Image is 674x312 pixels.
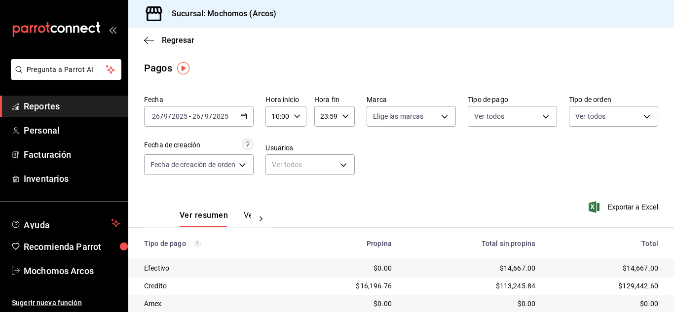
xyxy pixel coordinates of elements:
[160,112,163,120] span: /
[575,111,605,121] span: Ver todos
[151,112,160,120] input: --
[144,281,286,291] div: Credito
[163,112,168,120] input: --
[177,62,189,74] img: Tooltip marker
[11,59,121,80] button: Pregunta a Parrot AI
[265,154,355,175] div: Ver todos
[24,172,120,185] span: Inventarios
[144,140,200,150] div: Fecha de creación
[24,217,107,229] span: Ayuda
[301,263,392,273] div: $0.00
[24,240,120,253] span: Recomienda Parrot
[408,263,535,273] div: $14,667.00
[474,111,504,121] span: Ver todos
[162,35,194,45] span: Regresar
[109,26,116,34] button: open_drawer_menu
[551,240,658,247] div: Total
[164,8,276,20] h3: Sucursal: Mochomos (Arcos)
[192,112,201,120] input: --
[194,240,201,247] svg: Los pagos realizados con Pay y otras terminales son montos brutos.
[24,100,120,113] span: Reportes
[569,96,658,103] label: Tipo de orden
[180,210,228,227] button: Ver resumen
[265,144,355,151] label: Usuarios
[301,240,392,247] div: Propina
[551,299,658,309] div: $0.00
[7,71,121,82] a: Pregunta a Parrot AI
[408,240,535,247] div: Total sin propina
[244,210,281,227] button: Ver pagos
[314,96,355,103] label: Hora fin
[408,281,535,291] div: $113,245.84
[24,264,120,277] span: Mochomos Arcos
[265,96,306,103] label: Hora inicio
[301,281,392,291] div: $16,196.76
[144,263,286,273] div: Efectivo
[150,160,235,170] span: Fecha de creación de orden
[144,299,286,309] div: Amex
[144,35,194,45] button: Regresar
[212,112,229,120] input: ----
[144,61,172,75] div: Pagos
[24,124,120,137] span: Personal
[171,112,188,120] input: ----
[408,299,535,309] div: $0.00
[204,112,209,120] input: --
[373,111,423,121] span: Elige las marcas
[201,112,204,120] span: /
[144,240,286,247] div: Tipo de pago
[591,201,658,213] button: Exportar a Excel
[367,96,456,103] label: Marca
[209,112,212,120] span: /
[144,96,254,103] label: Fecha
[189,112,191,120] span: -
[551,281,658,291] div: $129,442.60
[180,210,251,227] div: navigation tabs
[12,298,120,308] span: Sugerir nueva función
[24,148,120,161] span: Facturación
[168,112,171,120] span: /
[301,299,392,309] div: $0.00
[551,263,658,273] div: $14,667.00
[27,65,106,75] span: Pregunta a Parrot AI
[468,96,557,103] label: Tipo de pago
